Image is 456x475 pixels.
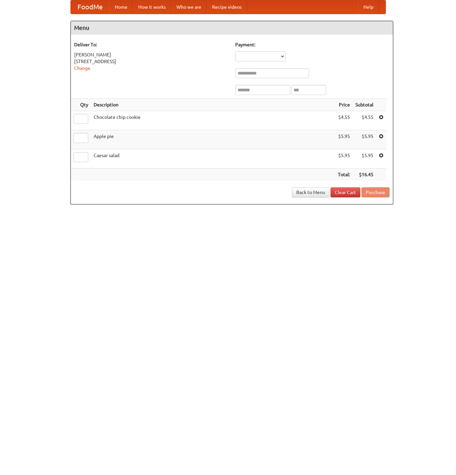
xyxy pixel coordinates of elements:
[292,187,330,197] a: Back to Menu
[353,130,376,149] td: $5.95
[335,111,353,130] td: $4.55
[353,169,376,181] th: $16.45
[361,187,390,197] button: Purchase
[358,0,379,14] a: Help
[91,149,335,169] td: Caesar salad
[74,58,229,65] div: [STREET_ADDRESS]
[74,41,229,48] h5: Deliver To:
[74,65,90,71] a: Change
[335,130,353,149] td: $5.95
[335,149,353,169] td: $5.95
[133,0,171,14] a: How it works
[91,99,335,111] th: Description
[235,41,390,48] h5: Payment:
[91,130,335,149] td: Apple pie
[71,99,91,111] th: Qty
[171,0,207,14] a: Who we are
[91,111,335,130] td: Chocolate chip cookie
[109,0,133,14] a: Home
[335,99,353,111] th: Price
[335,169,353,181] th: Total:
[353,149,376,169] td: $5.95
[71,0,109,14] a: FoodMe
[207,0,247,14] a: Recipe videos
[353,111,376,130] td: $4.55
[74,51,229,58] div: [PERSON_NAME]
[71,21,393,35] h4: Menu
[353,99,376,111] th: Subtotal
[331,187,360,197] a: Clear Cart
